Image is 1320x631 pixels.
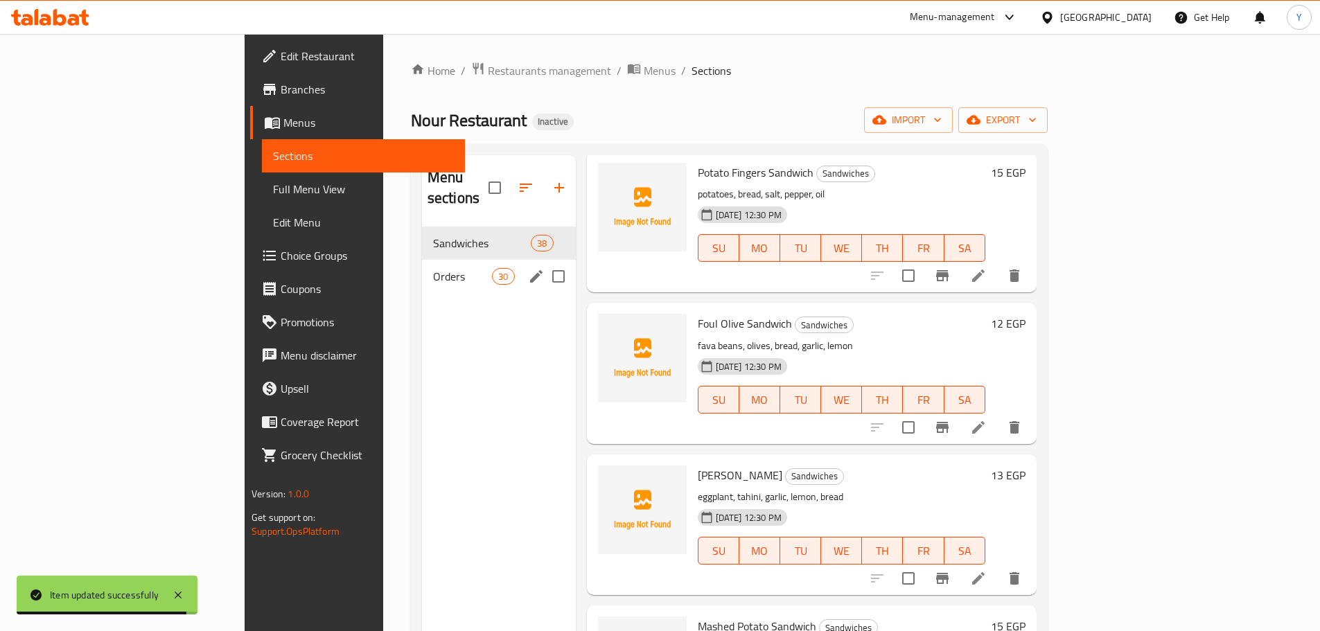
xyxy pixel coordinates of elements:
div: Menu-management [910,9,995,26]
span: Y [1296,10,1302,25]
button: SA [944,537,985,565]
button: WE [821,386,862,414]
button: delete [998,562,1031,595]
span: TU [786,541,816,561]
span: MO [745,390,775,410]
button: FR [903,386,944,414]
a: Edit menu item [970,570,987,587]
p: fava beans, olives, bread, garlic, lemon [698,337,985,355]
nav: Menu sections [422,221,576,299]
span: Sandwiches [786,468,843,484]
span: Edit Menu [273,214,454,231]
a: Coupons [250,272,465,305]
button: edit [526,266,547,287]
span: MO [745,541,775,561]
span: 1.0.0 [288,485,309,503]
div: items [531,235,553,251]
button: TH [862,234,903,262]
p: potatoes, bread, salt, pepper, oil [698,186,985,203]
div: Inactive [532,114,574,130]
span: Full Menu View [273,181,454,197]
h6: 12 EGP [991,314,1026,333]
span: Sort sections [509,171,543,204]
span: Select all sections [480,173,509,202]
div: Sandwiches [816,166,875,182]
a: Choice Groups [250,239,465,272]
span: Orders [433,268,492,285]
a: Sections [262,139,465,172]
span: SA [950,541,980,561]
img: Foul Olive Sandwich [598,314,687,402]
span: import [875,112,942,129]
button: delete [998,411,1031,444]
span: Coupons [281,281,454,297]
button: export [958,107,1048,133]
a: Support.OpsPlatform [252,522,340,540]
div: Item updated successfully [50,587,159,603]
button: TU [780,234,821,262]
span: WE [827,390,856,410]
button: TU [780,537,821,565]
button: Add section [543,171,576,204]
li: / [681,62,686,79]
span: 30 [493,270,513,283]
span: TH [868,541,897,561]
span: WE [827,541,856,561]
span: Inactive [532,116,574,127]
a: Menu disclaimer [250,339,465,372]
img: Potato Fingers Sandwich [598,163,687,251]
h6: 13 EGP [991,465,1026,485]
button: FR [903,234,944,262]
span: TU [786,390,816,410]
div: items [492,268,514,285]
div: Sandwiches [795,317,854,333]
button: TU [780,386,821,414]
span: [PERSON_NAME] [698,465,782,486]
button: SU [698,234,739,262]
span: 38 [531,237,552,250]
span: FR [908,541,938,561]
span: Menus [283,114,454,131]
span: Menus [644,62,676,79]
button: Branch-specific-item [926,411,959,444]
span: Sections [692,62,731,79]
span: SU [704,238,734,258]
a: Menus [627,62,676,80]
span: export [969,112,1037,129]
button: MO [739,537,780,565]
span: Version: [252,485,285,503]
p: eggplant, tahini, garlic, lemon, bread [698,488,985,506]
span: FR [908,390,938,410]
a: Edit menu item [970,419,987,436]
div: Sandwiches38 [422,226,576,260]
a: Grocery Checklist [250,438,465,472]
button: FR [903,537,944,565]
button: WE [821,234,862,262]
button: SU [698,386,739,414]
span: Restaurants management [488,62,611,79]
span: WE [827,238,856,258]
a: Promotions [250,305,465,339]
img: Baba Ghanouj Sandwich [598,465,687,554]
button: delete [998,259,1031,292]
button: Branch-specific-item [926,562,959,595]
span: SA [950,390,980,410]
a: Edit Menu [262,206,465,239]
div: Sandwiches [785,468,844,485]
button: TH [862,386,903,414]
span: Choice Groups [281,247,454,264]
a: Edit Restaurant [250,39,465,73]
a: Menus [250,106,465,139]
a: Restaurants management [471,62,611,80]
span: SU [704,541,734,561]
span: [DATE] 12:30 PM [710,360,787,373]
span: TH [868,390,897,410]
span: Branches [281,81,454,98]
span: Menu disclaimer [281,347,454,364]
a: Upsell [250,372,465,405]
a: Coverage Report [250,405,465,438]
span: SU [704,390,734,410]
span: Coverage Report [281,414,454,430]
button: SU [698,537,739,565]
